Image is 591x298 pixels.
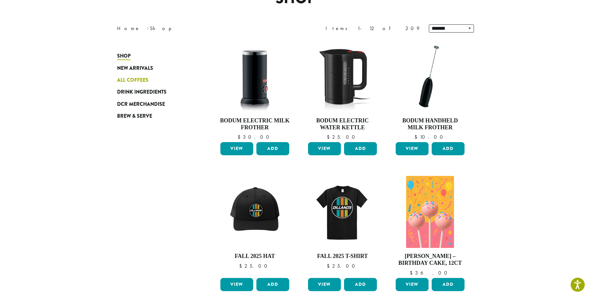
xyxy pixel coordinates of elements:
bdi: 30.00 [238,134,272,140]
nav: Breadcrumb [117,25,286,32]
img: Birthday-Cake.png [406,176,454,248]
a: Bodum Electric Water Kettle $25.00 [306,40,378,140]
a: Shop [117,50,192,62]
img: DP3927.01-002.png [394,40,466,112]
a: View [396,142,429,155]
a: Home [117,25,140,32]
span: $ [239,263,244,269]
a: [PERSON_NAME] – Birthday Cake, 12ct $36.00 [394,176,466,275]
button: Add [256,278,289,291]
a: View [308,142,341,155]
bdi: 36.00 [410,270,450,276]
span: $ [410,270,415,276]
div: Items 1-12 of 209 [326,25,419,32]
a: View [308,278,341,291]
button: Add [344,278,377,291]
bdi: 25.00 [327,263,358,269]
button: Add [344,142,377,155]
h4: Fall 2025 Hat [219,253,291,260]
img: DCR-Retro-Three-Strip-Circle-Patch-Trucker-Hat-Fall-WEB-scaled.jpg [219,176,291,248]
h4: Fall 2025 T-Shirt [306,253,378,260]
img: DP3954.01-002.png [219,40,291,112]
h4: Bodum Electric Milk Frother [219,117,291,131]
a: Brew & Serve [117,110,192,122]
a: Drink Ingredients [117,86,192,98]
a: All Coffees [117,74,192,86]
span: All Coffees [117,76,148,84]
bdi: 25.00 [239,263,270,269]
a: View [220,142,253,155]
bdi: 25.00 [327,134,358,140]
span: DCR Merchandise [117,100,165,108]
img: DP3955.01.png [306,40,378,112]
span: Drink Ingredients [117,88,167,96]
h4: [PERSON_NAME] – Birthday Cake, 12ct [394,253,466,266]
h4: Bodum Handheld Milk Frother [394,117,466,131]
h4: Bodum Electric Water Kettle [306,117,378,131]
a: Fall 2025 Hat $25.00 [219,176,291,275]
span: $ [238,134,243,140]
button: Add [432,278,465,291]
a: New Arrivals [117,62,192,74]
span: $ [327,263,332,269]
img: DCR-Retro-Three-Strip-Circle-Tee-Fall-WEB-scaled.jpg [306,176,378,248]
span: › [147,23,149,32]
a: View [396,278,429,291]
span: $ [414,134,420,140]
bdi: 10.00 [414,134,446,140]
span: Shop [117,52,131,60]
a: Bodum Handheld Milk Frother $10.00 [394,40,466,140]
span: Brew & Serve [117,112,152,120]
a: DCR Merchandise [117,98,192,110]
button: Add [256,142,289,155]
a: View [220,278,253,291]
span: New Arrivals [117,64,153,72]
a: Bodum Electric Milk Frother $30.00 [219,40,291,140]
span: $ [327,134,332,140]
a: Fall 2025 T-Shirt $25.00 [306,176,378,275]
button: Add [432,142,465,155]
